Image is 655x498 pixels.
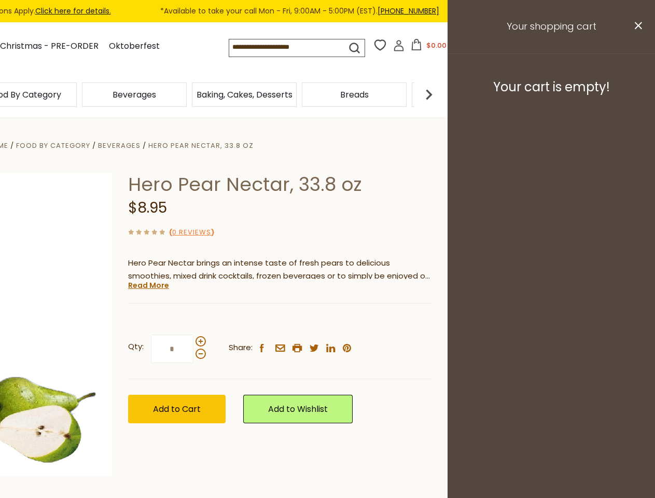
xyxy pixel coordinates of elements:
h3: Your cart is empty! [461,79,642,95]
img: next arrow [419,84,439,105]
a: Click here for details. [35,6,111,16]
input: Qty: [151,335,193,363]
button: $0.00 [407,39,451,54]
span: Share: [229,341,253,354]
a: Add to Wishlist [243,395,353,423]
span: *Available to take your call Mon - Fri, 9:00AM - 5:00PM (EST). [160,5,439,17]
span: $0.00 [426,40,447,50]
a: Beverages [113,91,156,99]
a: [PHONE_NUMBER] [378,6,439,16]
a: Baking, Cakes, Desserts [197,91,292,99]
a: Food By Category [16,141,90,150]
p: Hero Pear Nectar brings an intense taste of fresh pears to delicious smoothies, mixed drink cockt... [128,257,431,283]
h1: Hero Pear Nectar, 33.8 oz [128,173,431,196]
button: Add to Cart [128,395,226,423]
span: ( ) [169,227,214,237]
span: Add to Cart [153,403,201,415]
a: Breads [340,91,369,99]
span: $8.95 [128,198,167,218]
a: 0 Reviews [172,227,211,238]
a: Beverages [98,141,141,150]
a: Read More [128,280,169,290]
a: Oktoberfest [109,39,160,53]
strong: Qty: [128,340,144,353]
a: Hero Pear Nectar, 33.8 oz [148,141,254,150]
